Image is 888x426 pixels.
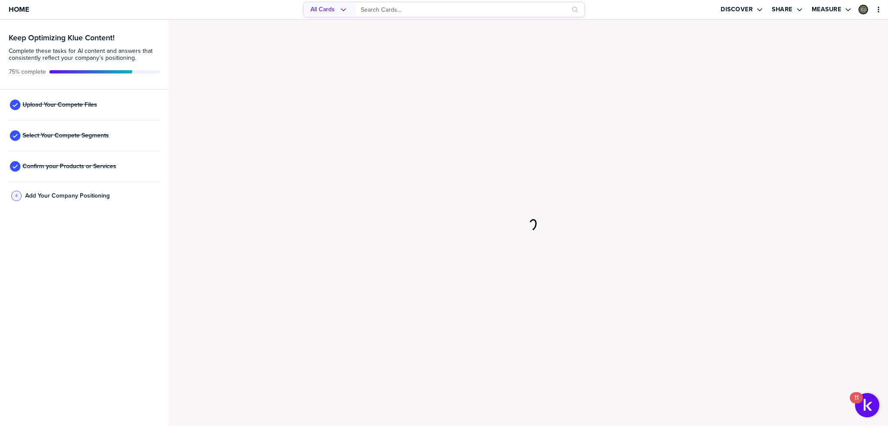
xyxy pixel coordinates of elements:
[15,192,18,199] span: 4
[721,6,753,13] label: Discover
[859,5,868,14] div: Catherine Joubert
[23,132,109,139] span: Select Your Compete Segments
[9,34,160,42] h3: Keep Optimizing Klue Content!
[854,398,859,409] div: 11
[858,4,869,15] a: Edit Profile
[812,6,842,13] label: Measure
[9,68,46,75] span: Active
[9,6,29,13] span: Home
[855,393,879,417] button: Open Resource Center, 11 new notifications
[859,6,867,13] img: c65fcb38e18d704d0d21245db2ff7be0-sml.png
[25,192,110,199] span: Add Your Company Positioning
[772,6,793,13] label: Share
[9,48,160,62] span: Complete these tasks for AI content and answers that consistently reflect your company’s position...
[310,6,335,13] span: All Cards
[23,101,97,108] span: Upload Your Compete Files
[23,163,116,170] span: Confirm your Products or Services
[361,3,566,17] input: Search Cards…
